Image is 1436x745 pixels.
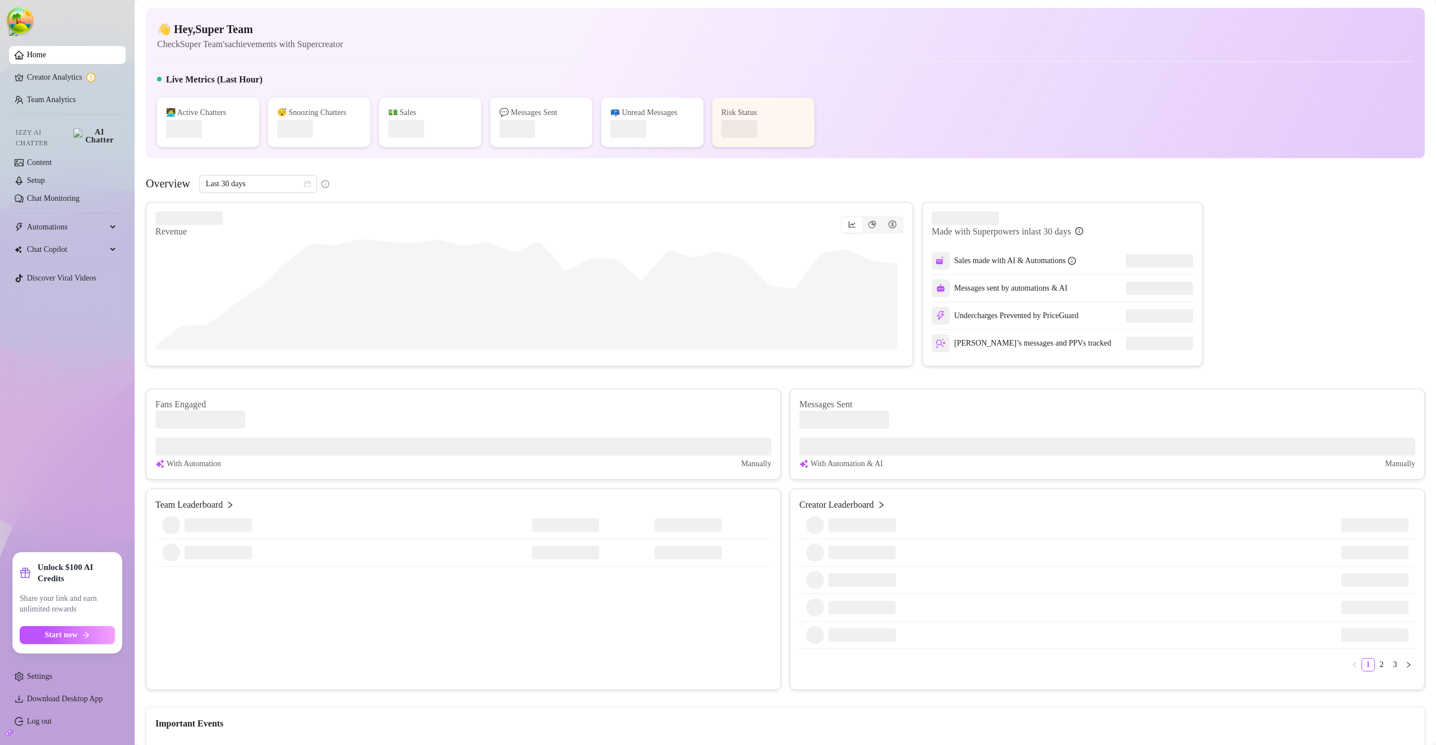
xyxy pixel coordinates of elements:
button: left [1348,658,1361,672]
img: svg%3e [936,284,945,293]
span: Download Desktop App [27,695,103,703]
li: 3 [1388,658,1402,672]
span: Share your link and earn unlimited rewards [20,593,115,615]
span: thunderbolt [15,223,24,232]
strong: Unlock $100 AI Credits [38,562,115,584]
article: Messages Sent [799,398,1415,411]
article: Team Leaderboard [155,498,223,512]
div: Undercharges Prevented by PriceGuard [932,307,1079,325]
img: AI Chatter [73,128,117,144]
article: Check Super Team's achievements with Supercreator [157,37,343,51]
a: Home [27,50,46,59]
span: download [15,695,24,703]
div: segmented control [841,216,904,234]
span: calendar [304,181,311,187]
li: Previous Page [1348,658,1361,672]
div: Sales made with AI & Automations [954,255,1076,267]
a: Content [27,158,52,167]
a: Team Analytics [27,95,76,104]
a: Chat Monitoring [27,194,80,203]
a: 1 [1362,659,1374,671]
div: 😴 Snoozing Chatters [277,107,361,119]
span: left [1351,661,1358,668]
article: Creator Leaderboard [799,498,874,512]
button: Start nowarrow-right [20,626,115,644]
span: build [6,729,13,737]
span: Last 30 days [206,176,310,192]
a: 2 [1375,659,1388,671]
span: info-circle [1068,257,1076,265]
article: With Automation [167,458,221,470]
a: Settings [27,672,52,680]
article: Revenue [155,225,223,238]
span: Automations [27,218,107,236]
img: svg%3e [155,458,164,470]
img: svg%3e [799,458,808,470]
span: gift [20,567,31,578]
article: Overview [146,175,190,192]
div: 👩‍💻 Active Chatters [166,107,250,119]
span: right [226,498,234,512]
div: 💬 Messages Sent [499,107,583,119]
span: Chat Copilot [27,241,107,259]
article: Manually [741,458,771,470]
a: Setup [27,176,45,185]
span: dollar-circle [889,220,896,228]
li: Next Page [1402,658,1415,672]
img: svg%3e [936,338,946,348]
h4: 👋 Hey, Super Team [157,21,343,37]
img: svg%3e [936,311,946,321]
button: Open Tanstack query devtools [9,9,31,31]
img: Chat Copilot [15,246,22,254]
a: Creator Analytics exclamation-circle [27,68,117,86]
span: info-circle [1075,227,1083,235]
article: Made with Superpowers in last 30 days [932,225,1071,238]
div: Messages sent by automations & AI [932,279,1067,297]
article: Manually [1385,458,1415,470]
div: 💵 Sales [388,107,472,119]
a: Log out [27,717,52,725]
span: Izzy AI Chatter [16,127,69,149]
span: info-circle [321,180,329,188]
button: right [1402,658,1415,672]
div: Important Events [155,716,1415,730]
span: line-chart [848,220,856,228]
div: 📪 Unread Messages [610,107,694,119]
span: arrow-right [82,631,90,639]
span: Start now [45,631,78,640]
span: right [1405,661,1412,668]
article: Fans Engaged [155,398,771,411]
article: With Automation & AI [811,458,883,470]
span: right [877,498,885,512]
span: pie-chart [868,220,876,228]
div: Risk Status [721,107,806,119]
li: 1 [1361,658,1375,672]
div: [PERSON_NAME]’s messages and PPVs tracked [932,334,1111,352]
h5: Live Metrics (Last Hour) [166,73,263,86]
a: 3 [1389,659,1401,671]
a: Discover Viral Videos [27,274,96,282]
img: svg%3e [936,256,946,266]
